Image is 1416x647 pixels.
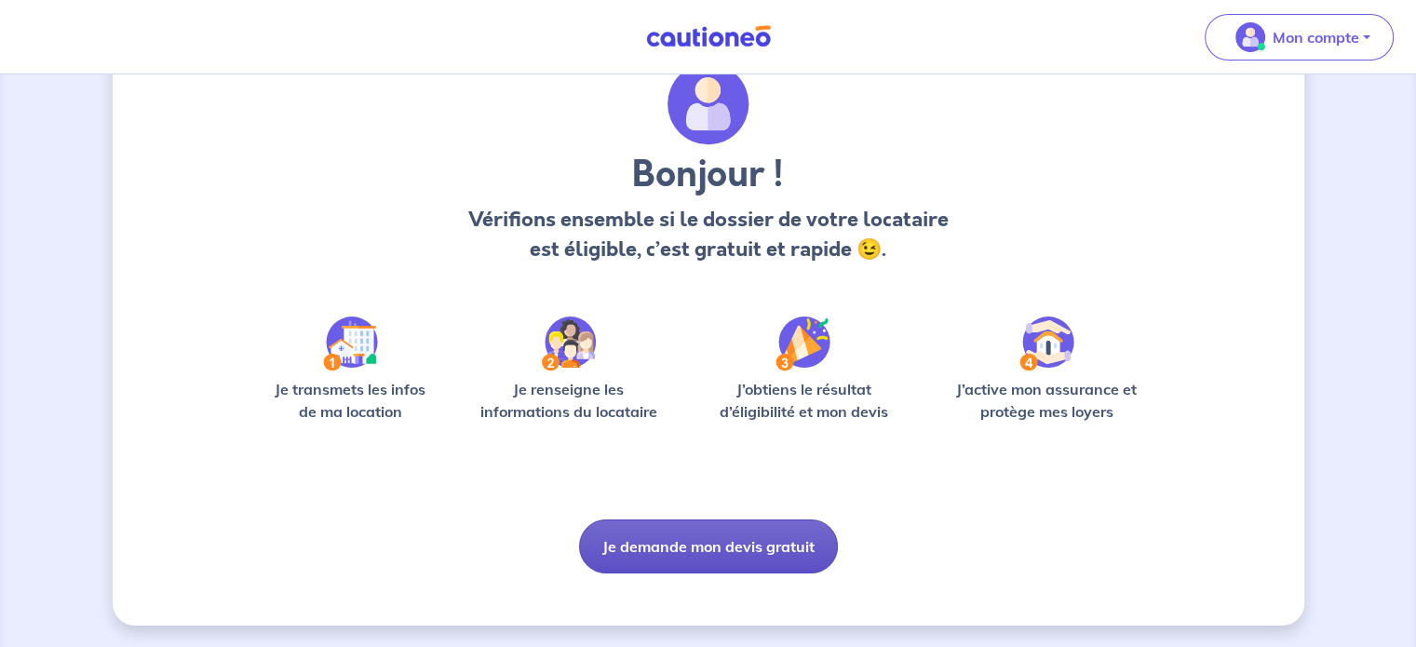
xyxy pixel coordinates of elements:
[262,378,439,423] p: Je transmets les infos de ma location
[323,317,378,371] img: /static/90a569abe86eec82015bcaae536bd8e6/Step-1.svg
[938,378,1155,423] p: J’active mon assurance et protège mes loyers
[463,205,953,264] p: Vérifions ensemble si le dossier de votre locataire est éligible, c’est gratuit et rapide 😉.
[668,63,749,145] img: archivate
[542,317,596,371] img: /static/c0a346edaed446bb123850d2d04ad552/Step-2.svg
[463,153,953,197] h3: Bonjour !
[1273,26,1359,48] p: Mon compte
[1235,22,1265,52] img: illu_account_valid_menu.svg
[469,378,669,423] p: Je renseigne les informations du locataire
[1205,14,1394,61] button: illu_account_valid_menu.svgMon compte
[1019,317,1074,371] img: /static/bfff1cf634d835d9112899e6a3df1a5d/Step-4.svg
[639,25,778,48] img: Cautioneo
[698,378,909,423] p: J’obtiens le résultat d’éligibilité et mon devis
[775,317,830,371] img: /static/f3e743aab9439237c3e2196e4328bba9/Step-3.svg
[579,519,838,573] button: Je demande mon devis gratuit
